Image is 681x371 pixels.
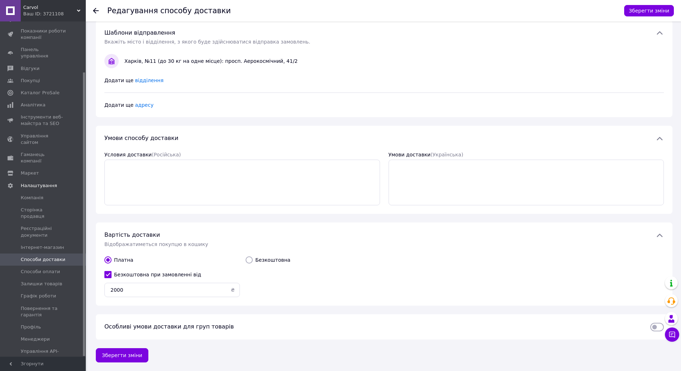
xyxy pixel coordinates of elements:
span: Умови способу доставки [104,135,178,141]
span: відділення [135,77,164,83]
span: Вартість доставки [104,231,160,238]
span: Графік роботи [21,293,56,299]
span: Залишки товарів [21,281,62,287]
span: Каталог ProSale [21,90,59,96]
span: Реєстраційні документи [21,225,66,238]
span: (Українська) [430,152,463,157]
span: Управління сайтом [21,133,66,146]
span: Менеджери [21,336,50,342]
div: Додати ще [104,101,664,109]
span: Компанія [21,195,43,201]
button: Зберегти зміни [96,348,148,362]
span: Відображатиметься покупцю в кошику [104,241,208,247]
span: Повернення та гарантія [21,305,66,318]
span: Маркет [21,170,39,176]
span: Показники роботи компанії [21,28,66,41]
span: Особливі умови доставки для груп товарів [104,323,234,330]
span: Управління API-токенами [21,348,66,361]
label: Умови доставки [389,152,463,157]
span: Гаманець компанії [21,151,66,164]
div: Ваш ID: 3721108 [23,11,86,17]
span: Платна [114,256,133,264]
label: Условия доставки [104,152,181,157]
span: Аналітика [21,102,45,108]
div: Додати ще [104,77,664,84]
button: Зберегти зміни [624,5,674,16]
div: Редагування способу доставки [107,7,231,15]
span: Carvol [23,4,77,11]
span: Панель управління [21,46,66,59]
span: Шаблони відправлення [104,29,175,36]
span: Інтернет-магазин [21,244,64,251]
div: Харків, №11 (до 30 кг на одне місце): просп. Аерокосмічний, 41/2 [122,57,667,65]
button: Чат з покупцем [665,327,679,342]
span: Сторінка продавця [21,207,66,220]
span: Профіль [21,324,41,330]
span: Інструменти веб-майстра та SEO [21,114,66,127]
span: Вкажіть місто і відділення, з якого буде здійснюватися відправка замовлень. [104,39,310,45]
span: Безкоштовна [255,256,290,264]
span: Покупці [21,77,40,84]
span: Способи доставки [21,256,65,263]
span: Способи оплати [21,269,60,275]
span: Налаштування [21,182,57,189]
span: Відгуки [21,65,39,72]
span: (Російська) [152,152,181,157]
div: Повернутися до списку доставок [93,7,99,14]
span: Безкоштовна при замовленні від [114,271,201,278]
span: ₴ [231,286,235,294]
span: адресу [135,102,154,108]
